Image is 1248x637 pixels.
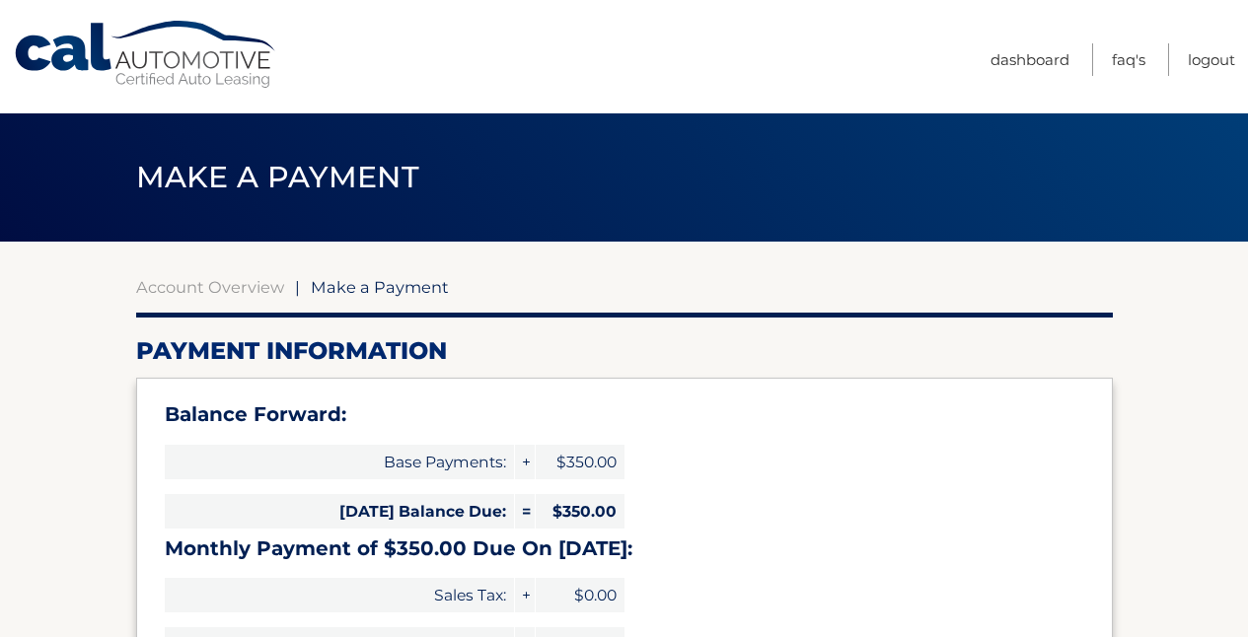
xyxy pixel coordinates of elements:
[536,445,624,479] span: $350.00
[165,402,1084,427] h3: Balance Forward:
[536,578,624,612] span: $0.00
[165,494,514,529] span: [DATE] Balance Due:
[991,43,1069,76] a: Dashboard
[165,578,514,612] span: Sales Tax:
[136,336,1113,366] h2: Payment Information
[515,578,535,612] span: +
[136,159,419,195] span: Make a Payment
[295,277,300,297] span: |
[165,536,1084,561] h3: Monthly Payment of $350.00 Due On [DATE]:
[515,494,535,529] span: =
[136,277,284,297] a: Account Overview
[13,20,279,90] a: Cal Automotive
[1188,43,1235,76] a: Logout
[1112,43,1145,76] a: FAQ's
[515,445,535,479] span: +
[311,277,449,297] span: Make a Payment
[165,445,514,479] span: Base Payments:
[536,494,624,529] span: $350.00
